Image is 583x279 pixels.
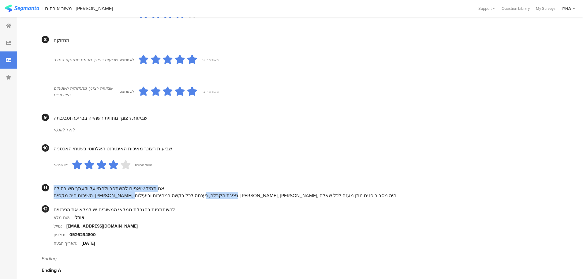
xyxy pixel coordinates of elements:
img: segmanta logo [5,5,39,12]
div: | [42,5,43,12]
div: מאוד מרוצה [201,57,219,62]
div: טלפון: [54,232,69,238]
div: שביעות רצונך מרמת תחזוקת החדר [54,57,120,63]
div: IYHA [562,6,571,11]
div: [EMAIL_ADDRESS][DOMAIN_NAME] [66,223,138,229]
div: אורלי [74,214,84,221]
div: 0526294800 [69,232,96,238]
div: תחזוקה [54,37,554,44]
div: לא מרוצה [54,163,68,168]
div: שביעות רצונך מחווית השהייה בבריכה וסביבתה [54,115,554,122]
div: 11 [42,184,49,191]
div: Ending [42,255,554,262]
div: מייל: [54,223,66,229]
div: 8 [42,36,49,43]
div: מאוד מרוצה [201,89,219,94]
div: 9 [42,114,49,121]
div: תאריך הגעה: [54,240,82,247]
div: שביעות רצונך מאיכות האינטרנט האלחוטי בשטחי האכסניה [54,145,554,152]
div: שם מלא: [54,214,74,221]
div: מאוד מרוצה [135,163,152,168]
div: לא מרוצה [120,57,134,62]
div: לא רלוונטי [54,126,554,133]
a: Question Library [499,6,533,11]
div: [DATE] [82,240,95,247]
a: My Surveys [533,6,559,11]
div: לא מרוצה [120,89,134,94]
div: 10 [42,144,49,152]
div: אנו תמיד שואפים להשתפר ולהתייעל ודעתך חשובה לנו [54,185,554,192]
div: משוב אורחים - [PERSON_NAME] [45,6,113,11]
div: שביעות רצונך מתחזוקת השטחים הציבוריים [54,85,120,98]
div: השירות היה מקסים. [PERSON_NAME], נציגת הקבלה, נענתה לכל בקשה במהירות וביעילות. [PERSON_NAME], [PE... [54,192,554,199]
div: 12 [42,205,49,213]
div: להשתתפות בהגרלת ממלאי המשובים יש למלא את הפרטים [54,206,554,213]
div: Support [478,4,495,13]
div: Ending A [42,267,554,274]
